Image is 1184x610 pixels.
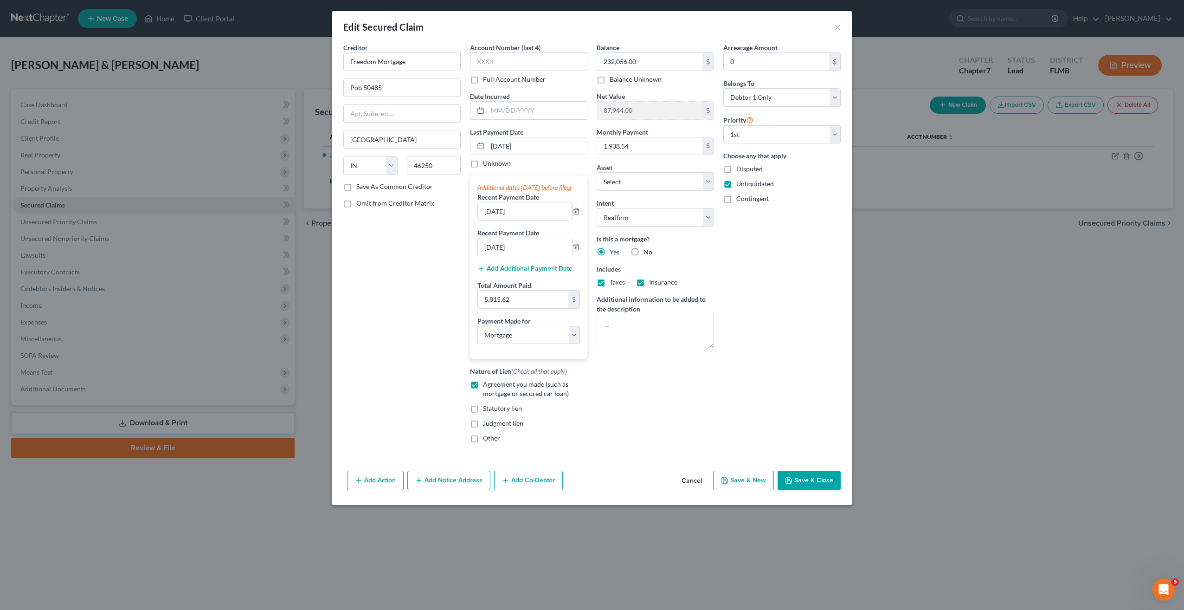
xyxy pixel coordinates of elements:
div: $ [568,291,579,308]
input: 0.00 [597,53,702,71]
div: $ [829,53,840,71]
button: Add Notice Address [407,471,490,490]
label: Total Amount Paid [477,280,531,290]
label: Save As Common Creditor [356,182,433,191]
span: Judgment lien [483,419,523,427]
label: Nature of Lien [470,366,567,376]
span: No [643,248,652,256]
div: $ [702,102,714,119]
button: Add Action [347,471,404,490]
input: Search creditor by name... [343,52,461,71]
input: 0.00 [478,291,568,308]
button: Add Additional Payment Date [477,265,573,273]
label: Additional information to be added to the description [597,294,714,314]
span: Unliquidated [736,180,774,188]
label: Last Payment Date [470,127,523,137]
label: Intent [597,198,614,208]
span: Taxes [610,278,625,286]
button: Cancel [674,472,709,490]
label: Arrearage Amount [723,43,778,52]
label: Unknown [483,159,511,168]
input: Enter city... [344,130,460,148]
label: Monthly Payment [597,127,648,137]
label: Full Account Number [483,75,546,84]
span: Statutory lien [483,404,522,412]
input: -- [478,238,572,256]
span: Other [483,434,500,442]
input: Enter address... [344,79,460,97]
label: Choose any that apply [723,151,841,161]
span: Yes [610,248,619,256]
label: Date Incurred [470,91,510,101]
input: 0.00 [597,137,702,155]
label: Balance [597,43,619,52]
label: Recent Payment Date [477,228,539,238]
label: Recent Payment Date [477,192,539,202]
input: 0.00 [597,102,702,119]
label: Payment Made for [477,316,531,326]
input: MM/DD/YYYY [488,137,587,155]
button: Save & New [713,471,774,490]
iframe: Intercom live chat [1152,578,1175,601]
label: Account Number (last 4) [470,43,541,52]
input: -- [478,202,572,220]
label: Priority [723,114,753,125]
input: Enter zip... [407,156,461,175]
span: Omit from Creditor Matrix [356,199,434,207]
button: Add Co-Debtor [494,471,563,490]
span: Belongs To [723,79,754,87]
label: Includes [597,264,714,274]
span: 5 [1171,578,1179,586]
input: MM/DD/YYYY [488,102,587,119]
div: $ [702,137,714,155]
button: × [834,21,841,32]
span: Asset [597,163,612,171]
label: Is this a mortgage? [597,234,714,244]
span: Creditor [343,44,368,52]
span: Disputed [736,165,763,173]
input: Apt, Suite, etc... [344,105,460,123]
span: Insurance [649,278,677,286]
label: Balance Unknown [610,75,662,84]
input: 0.00 [724,53,829,71]
div: $ [702,53,714,71]
label: Net Value [597,91,625,101]
span: Contingent [736,195,769,202]
span: Agreement you made (such as mortgage or secured car loan) [483,380,569,397]
button: Save & Close [778,471,841,490]
input: XXXX [470,52,587,71]
span: (Check all that apply) [511,367,567,375]
div: Additional dates [DATE] before filing [477,183,580,192]
div: Edit Secured Claim [343,20,424,33]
